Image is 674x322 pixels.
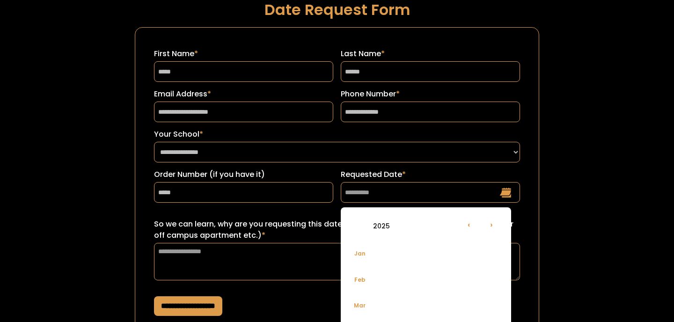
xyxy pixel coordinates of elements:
[135,1,539,18] h1: Date Request Form
[154,169,333,180] label: Order Number (if you have it)
[341,48,520,59] label: Last Name
[480,213,503,235] li: ›
[346,293,373,318] li: Mar
[341,169,520,180] label: Requested Date
[346,214,417,237] li: 2025
[154,219,520,241] label: So we can learn, why are you requesting this date? (ex: sorority recruitment, lease turn over for...
[154,129,520,140] label: Your School
[154,48,333,59] label: First Name
[346,241,373,266] li: Jan
[341,88,520,100] label: Phone Number
[346,268,373,293] li: Feb
[458,213,480,235] li: ‹
[154,88,333,100] label: Email Address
